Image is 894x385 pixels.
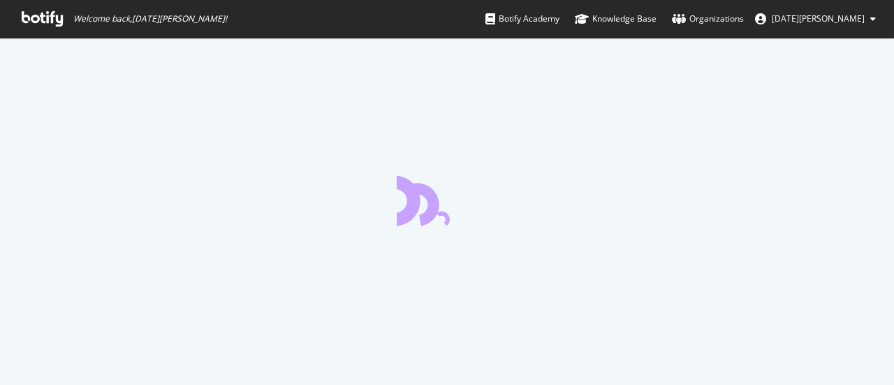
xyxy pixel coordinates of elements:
[672,12,744,26] div: Organizations
[772,13,865,24] span: Lucia Cannizzaro
[397,175,497,226] div: animation
[485,12,559,26] div: Botify Academy
[575,12,657,26] div: Knowledge Base
[73,13,227,24] span: Welcome back, [DATE][PERSON_NAME] !
[744,8,887,30] button: [DATE][PERSON_NAME]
